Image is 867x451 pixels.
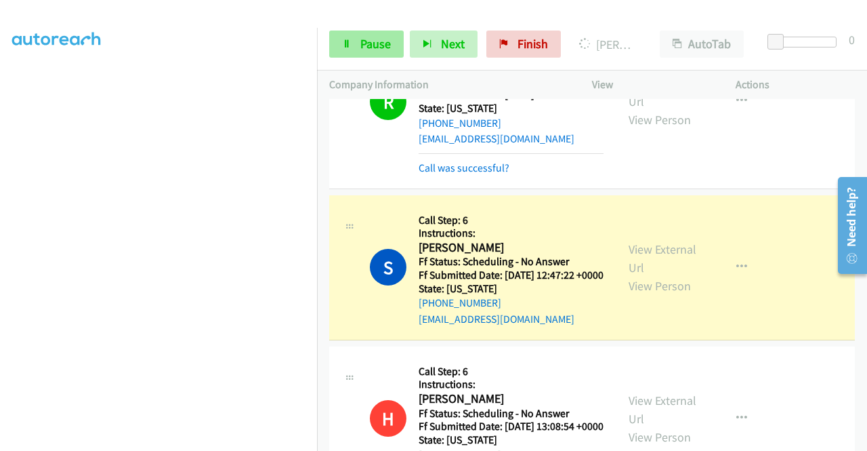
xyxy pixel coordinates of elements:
h1: S [370,249,406,286]
a: Pause [329,31,404,58]
h5: State: [US_STATE] [419,433,604,447]
h5: Call Step: 6 [419,214,604,227]
span: Next [441,36,465,52]
h5: Ff Status: Scheduling - No Answer [419,407,604,420]
div: This number is on the do not call list [370,400,406,437]
a: View Person [629,429,691,445]
h1: R [370,83,406,120]
h5: State: [US_STATE] [419,102,604,115]
button: Next [410,31,478,58]
h5: Instructions: [419,227,604,240]
h5: Ff Submitted Date: [DATE] 12:47:22 +0000 [419,269,604,282]
iframe: Resource Center [828,172,867,279]
a: Finish [486,31,561,58]
p: Actions [736,77,855,93]
a: [EMAIL_ADDRESS][DOMAIN_NAME] [419,132,574,145]
a: View Person [629,112,691,128]
a: View Person [629,278,691,294]
a: View External Url [629,393,696,427]
button: AutoTab [660,31,744,58]
a: Call was successful? [419,161,509,174]
span: Finish [517,36,548,52]
a: View External Url [629,241,696,275]
a: [PHONE_NUMBER] [419,296,501,309]
h5: Instructions: [419,378,604,391]
h2: [PERSON_NAME] [419,240,599,256]
h5: Call Step: 6 [419,365,604,378]
h5: Ff Status: Scheduling - No Answer [419,255,604,269]
span: Pause [360,36,391,52]
p: View [592,77,711,93]
a: [PHONE_NUMBER] [419,117,501,130]
p: Company Information [329,77,568,93]
h1: H [370,400,406,437]
h5: State: [US_STATE] [419,282,604,296]
h2: [PERSON_NAME] [419,391,604,407]
a: [EMAIL_ADDRESS][DOMAIN_NAME] [419,313,574,326]
div: 0 [849,31,855,49]
h5: Ff Submitted Date: [DATE] 13:08:54 +0000 [419,420,604,433]
p: [PERSON_NAME] [579,35,635,54]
